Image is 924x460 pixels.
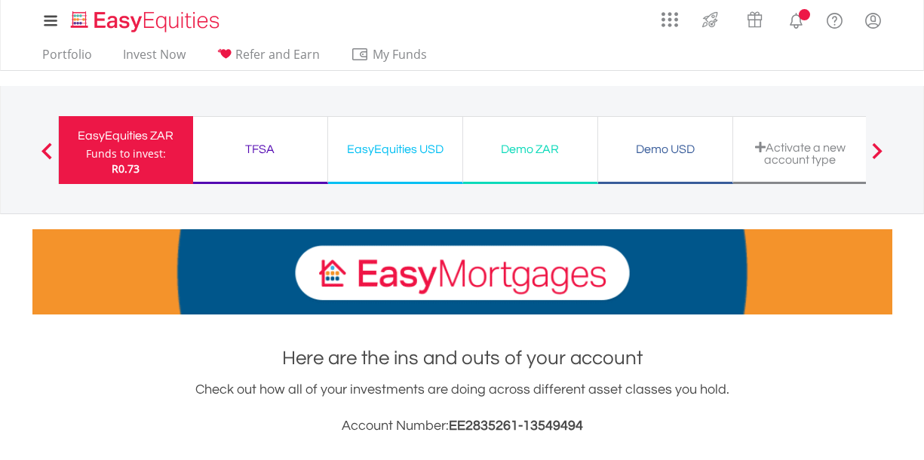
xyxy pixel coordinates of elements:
[36,47,98,70] a: Portfolio
[662,11,678,28] img: grid-menu-icon.svg
[210,47,326,70] a: Refer and Earn
[68,9,226,34] img: EasyEquities_Logo.png
[117,47,192,70] a: Invest Now
[112,161,140,176] span: R0.73
[652,4,688,28] a: AppsGrid
[337,139,453,160] div: EasyEquities USD
[854,4,892,37] a: My Profile
[235,46,320,63] span: Refer and Earn
[815,4,854,34] a: FAQ's and Support
[32,379,892,437] div: Check out how all of your investments are doing across different asset classes you hold.
[449,419,583,433] span: EE2835261-13549494
[68,125,184,146] div: EasyEquities ZAR
[472,139,588,160] div: Demo ZAR
[32,229,892,314] img: EasyMortage Promotion Banner
[742,8,767,32] img: vouchers-v2.svg
[65,4,226,34] a: Home page
[698,8,723,32] img: thrive-v2.svg
[351,44,450,64] span: My Funds
[202,139,318,160] div: TFSA
[32,416,892,437] h3: Account Number:
[86,146,166,161] div: Funds to invest:
[607,139,723,160] div: Demo USD
[777,4,815,34] a: Notifications
[732,4,777,32] a: Vouchers
[742,141,858,166] div: Activate a new account type
[32,345,892,372] h1: Here are the ins and outs of your account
